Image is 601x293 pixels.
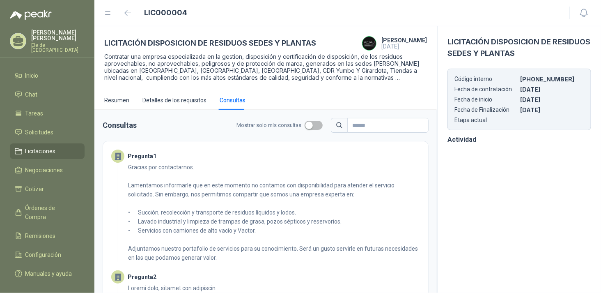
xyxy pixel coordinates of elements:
h1: LIC000004 [145,7,188,18]
p: Etapa actual [454,117,518,123]
a: Inicio [10,68,85,83]
img: Company Logo [362,37,376,50]
p: Gracias por contactarnos. Lamentamos informarle que en este momento no contamos con disponibilida... [128,163,420,262]
a: Cotizar [10,181,85,197]
p: Código interno [454,76,518,83]
a: Negociaciones [10,162,85,178]
span: Remisiones [25,231,56,240]
p: [DATE] [520,96,584,103]
span: Tareas [25,109,44,118]
p: Fecha de contratación [454,86,518,93]
div: Resumen [104,96,129,105]
span: Manuales y ayuda [25,269,72,278]
span: Cotizar [25,185,44,194]
p: [DATE] [520,106,584,113]
div: Detalles de los requisitos [142,96,206,105]
a: Licitaciones [10,143,85,159]
img: Logo peakr [10,10,52,20]
div: Consultas [220,96,245,105]
p: [PERSON_NAME] [PERSON_NAME] [31,30,85,41]
span: Chat [25,90,38,99]
p: [PHONE_NUMBER] [520,76,584,83]
a: Solicitudes [10,125,85,140]
span: Solicitudes [25,128,54,137]
a: Remisiones [10,228,85,244]
span: Negociaciones [25,166,63,175]
span: Licitaciones [25,147,56,156]
h3: Consultas [103,120,228,131]
label: Mostrar solo mis consultas [236,121,323,130]
p: Fecha de Finalización [454,106,518,113]
a: Chat [10,87,85,102]
a: Manuales y ayuda [10,266,85,281]
h3: LICITACIÓN DISPOSICION DE RESIDUOS SEDES Y PLANTAS [447,36,591,60]
p: Contratar una empresa especializada en la gestion, disposición y certificación de disposición, de... [104,53,427,81]
p: [DATE] [381,43,427,50]
a: Configuración [10,247,85,263]
button: Mostrar solo mis consultas [305,121,323,130]
span: Inicio [25,71,39,80]
a: Tareas [10,106,85,121]
p: Fecha de inicio [454,96,518,103]
p: [DATE] [520,86,584,93]
p: Ele de [GEOGRAPHIC_DATA] [31,43,85,53]
a: Órdenes de Compra [10,200,85,225]
h3: LICITACIÓN DISPOSICION DE RESIDUOS SEDES Y PLANTAS [104,37,316,49]
b: Pregunta 1 [128,152,156,161]
b: Pregunta 2 [128,272,156,281]
span: Configuración [25,250,62,259]
h3: Actividad [447,134,591,145]
span: Órdenes de Compra [25,203,77,221]
h4: [PERSON_NAME] [381,37,427,43]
